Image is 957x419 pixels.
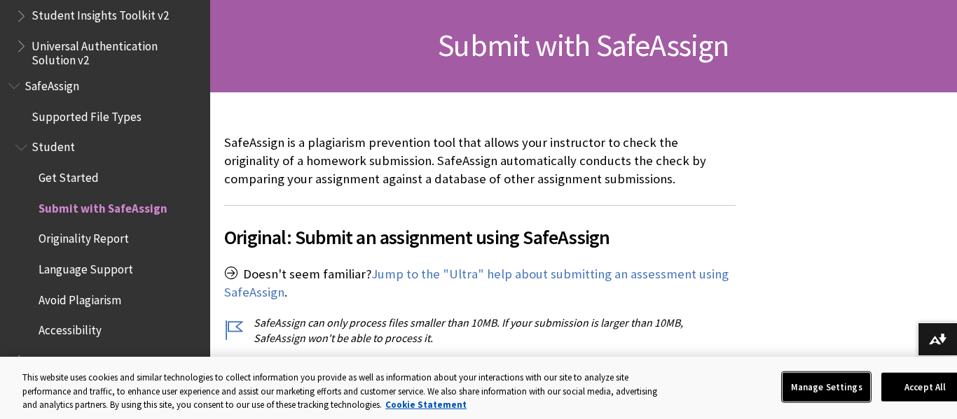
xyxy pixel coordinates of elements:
span: Student Insights Toolkit v2 [32,4,169,23]
span: Accessibility [39,319,102,338]
a: More information about your privacy, opens in a new tab [385,399,467,411]
span: Instructor [32,349,83,368]
a: Jump to the "Ultra" help about submitting an assessment using SafeAssign [224,266,729,301]
nav: Book outline for Blackboard SafeAssign [8,74,202,403]
p: SafeAssign can only process files smaller than 10MB. If your submission is larger than 10MB, Safe... [224,315,736,346]
span: Get Started [39,166,99,185]
div: This website uses cookies and similar technologies to collect information you provide as well as ... [22,371,670,412]
p: SafeAssign is a plagiarism prevention tool that allows your instructor to check the originality o... [224,134,736,189]
span: Avoid Plagiarism [39,288,121,307]
span: Student [32,136,75,155]
span: Submit with SafeAssign [438,26,729,64]
p: Doesn't seem familiar? . [224,265,736,301]
span: Language Support [39,257,133,276]
span: Supported File Types [32,105,142,124]
button: Manage Settings [783,372,870,402]
span: Universal Authentication Solution v2 [32,34,200,67]
span: Original: Submit an assignment using SafeAssign [224,222,736,252]
span: Originality Report [39,227,129,246]
span: SafeAssign [25,74,79,93]
span: Submit with SafeAssign [39,197,167,215]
